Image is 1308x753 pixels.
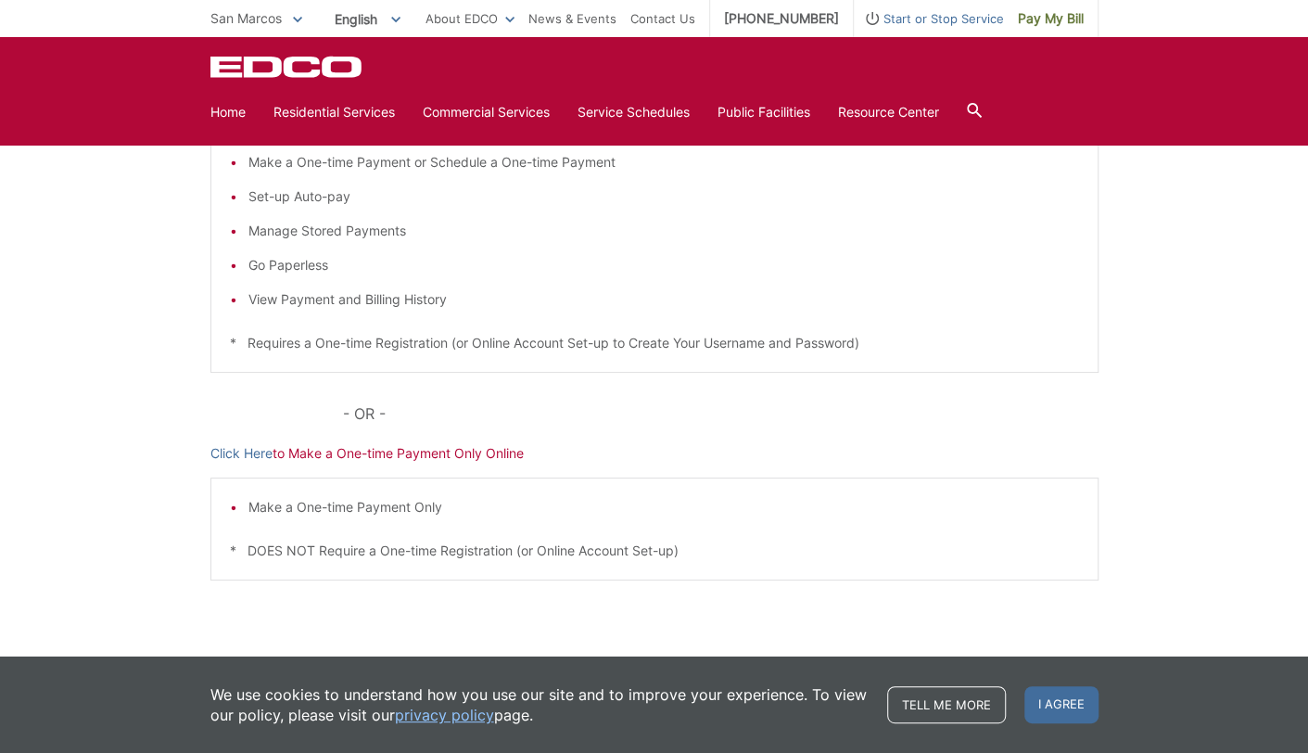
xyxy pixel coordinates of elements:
a: Click Here [210,443,273,464]
a: Home [210,102,246,122]
a: About EDCO [425,8,514,29]
a: Residential Services [273,102,395,122]
li: Make a One-time Payment Only [248,497,1079,517]
li: Make a One-time Payment or Schedule a One-time Payment [248,152,1079,172]
li: Set-up Auto-pay [248,186,1079,207]
span: I agree [1024,686,1098,723]
p: * DOES NOT Require a One-time Registration (or Online Account Set-up) [230,541,1079,561]
span: English [321,4,414,34]
a: privacy policy [395,705,494,725]
a: Contact Us [630,8,695,29]
a: Service Schedules [578,102,690,122]
a: Public Facilities [717,102,810,122]
li: View Payment and Billing History [248,289,1079,310]
p: * Requires a One-time Registration (or Online Account Set-up to Create Your Username and Password) [230,333,1079,353]
li: Manage Stored Payments [248,221,1079,241]
a: News & Events [528,8,616,29]
li: Go Paperless [248,255,1079,275]
span: San Marcos [210,10,282,26]
a: EDCD logo. Return to the homepage. [210,56,364,78]
p: to Make a One-time Payment Only Online [210,443,1098,464]
span: Pay My Bill [1018,8,1084,29]
p: - OR - [343,401,1098,427]
p: We use cookies to understand how you use our site and to improve your experience. To view our pol... [210,684,869,725]
a: Tell me more [887,686,1006,723]
a: Resource Center [838,102,939,122]
a: Commercial Services [423,102,550,122]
